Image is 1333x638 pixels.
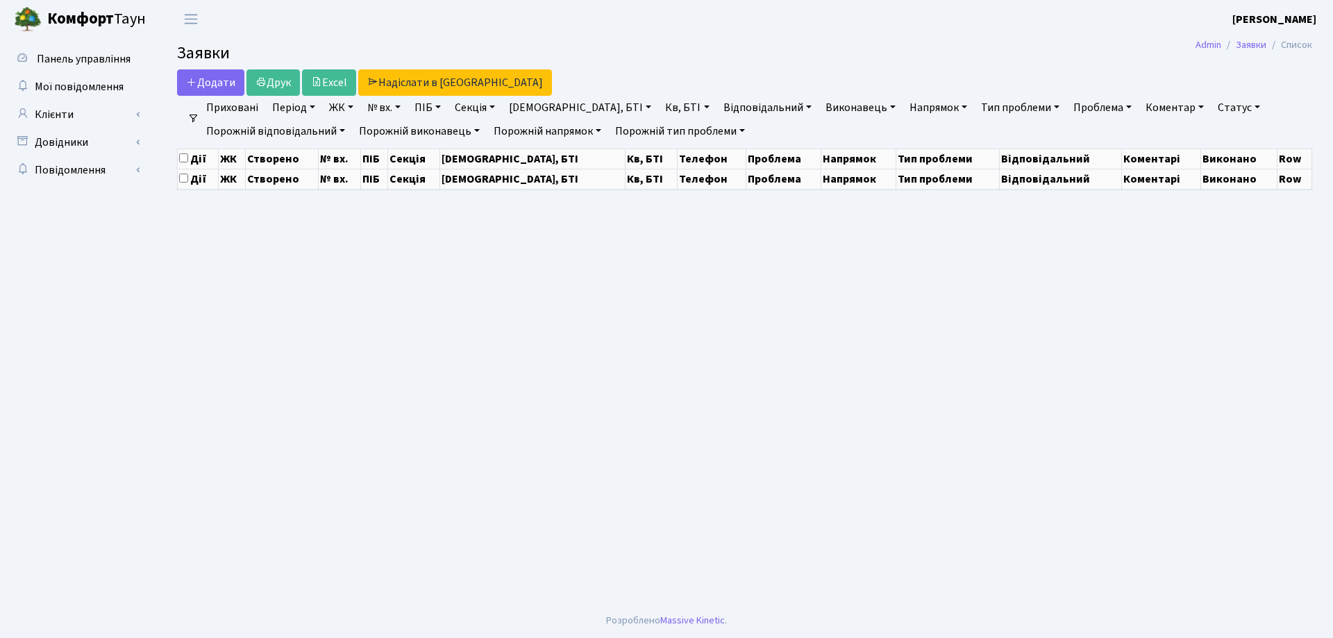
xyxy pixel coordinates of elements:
[14,6,42,33] img: logo.png
[1201,149,1277,169] th: Виконано
[1201,169,1277,189] th: Виконано
[7,45,146,73] a: Панель управління
[821,169,896,189] th: Напрямок
[47,8,146,31] span: Таун
[37,51,131,67] span: Панель управління
[360,169,388,189] th: ПІБ
[353,119,485,143] a: Порожній виконавець
[1232,11,1316,28] a: [PERSON_NAME]
[319,149,361,169] th: № вх.
[718,96,817,119] a: Відповідальний
[975,96,1065,119] a: Тип проблеми
[177,69,244,96] a: Додати
[360,149,388,169] th: ПІБ
[245,169,319,189] th: Створено
[821,149,896,169] th: Напрямок
[362,96,406,119] a: № вх.
[35,79,124,94] span: Мої повідомлення
[1068,96,1137,119] a: Проблема
[449,96,501,119] a: Секція
[1121,169,1201,189] th: Коментарі
[746,149,821,169] th: Проблема
[302,69,356,96] a: Excel
[1277,149,1311,169] th: Row
[1232,12,1316,27] b: [PERSON_NAME]
[409,96,446,119] a: ПІБ
[1277,169,1311,189] th: Row
[610,119,751,143] a: Порожній тип проблеми
[1212,96,1266,119] a: Статус
[186,75,235,90] span: Додати
[896,149,1000,169] th: Тип проблеми
[625,169,677,189] th: Кв, БТІ
[219,169,245,189] th: ЖК
[678,169,746,189] th: Телефон
[388,169,440,189] th: Секція
[201,96,264,119] a: Приховані
[1196,37,1221,52] a: Admin
[820,96,901,119] a: Виконавець
[178,149,219,169] th: Дії
[245,149,319,169] th: Створено
[746,169,821,189] th: Проблема
[47,8,114,30] b: Комфорт
[246,69,300,96] a: Друк
[201,119,351,143] a: Порожній відповідальний
[1121,149,1201,169] th: Коментарі
[896,169,1000,189] th: Тип проблеми
[7,128,146,156] a: Довідники
[177,41,230,65] span: Заявки
[358,69,552,96] a: Надіслати в [GEOGRAPHIC_DATA]
[178,169,219,189] th: Дії
[219,149,245,169] th: ЖК
[904,96,973,119] a: Напрямок
[1000,169,1121,189] th: Відповідальний
[1266,37,1312,53] li: Список
[7,73,146,101] a: Мої повідомлення
[660,613,725,628] a: Massive Kinetic
[440,149,625,169] th: [DEMOGRAPHIC_DATA], БТІ
[503,96,657,119] a: [DEMOGRAPHIC_DATA], БТІ
[625,149,677,169] th: Кв, БТІ
[324,96,359,119] a: ЖК
[7,156,146,184] a: Повідомлення
[1140,96,1209,119] a: Коментар
[660,96,714,119] a: Кв, БТІ
[388,149,440,169] th: Секція
[1000,149,1121,169] th: Відповідальний
[606,613,727,628] div: Розроблено .
[7,101,146,128] a: Клієнти
[440,169,625,189] th: [DEMOGRAPHIC_DATA], БТІ
[1175,31,1333,60] nav: breadcrumb
[1236,37,1266,52] a: Заявки
[678,149,746,169] th: Телефон
[174,8,208,31] button: Переключити навігацію
[319,169,361,189] th: № вх.
[267,96,321,119] a: Період
[488,119,607,143] a: Порожній напрямок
